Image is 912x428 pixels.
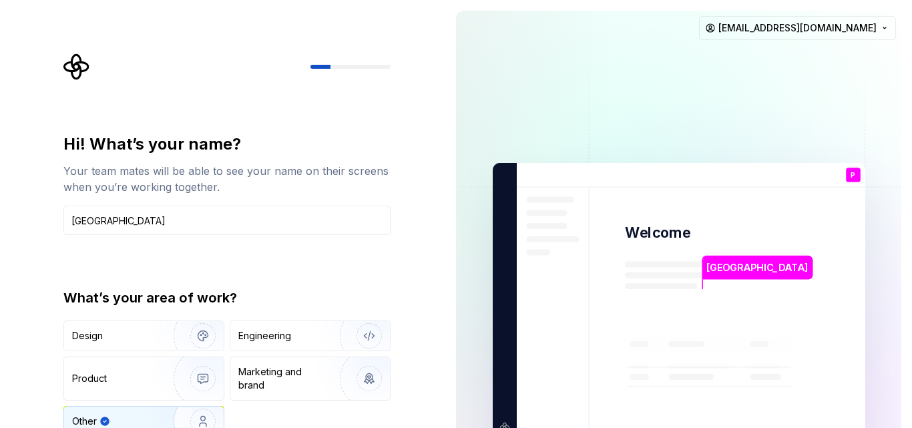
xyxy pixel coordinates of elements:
svg: Supernova Logo [63,53,90,80]
div: Engineering [238,329,291,343]
button: [EMAIL_ADDRESS][DOMAIN_NAME] [699,16,896,40]
p: P [851,172,855,179]
div: Product [72,372,107,385]
p: [GEOGRAPHIC_DATA] [706,260,808,275]
div: Your team mates will be able to see your name on their screens when you’re working together. [63,163,391,195]
span: [EMAIL_ADDRESS][DOMAIN_NAME] [718,21,877,35]
div: Other [72,415,97,428]
div: Design [72,329,103,343]
p: Welcome [625,223,690,242]
div: What’s your area of work? [63,288,391,307]
div: Marketing and brand [238,365,328,392]
input: Han Solo [63,206,391,235]
div: Hi! What’s your name? [63,134,391,155]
